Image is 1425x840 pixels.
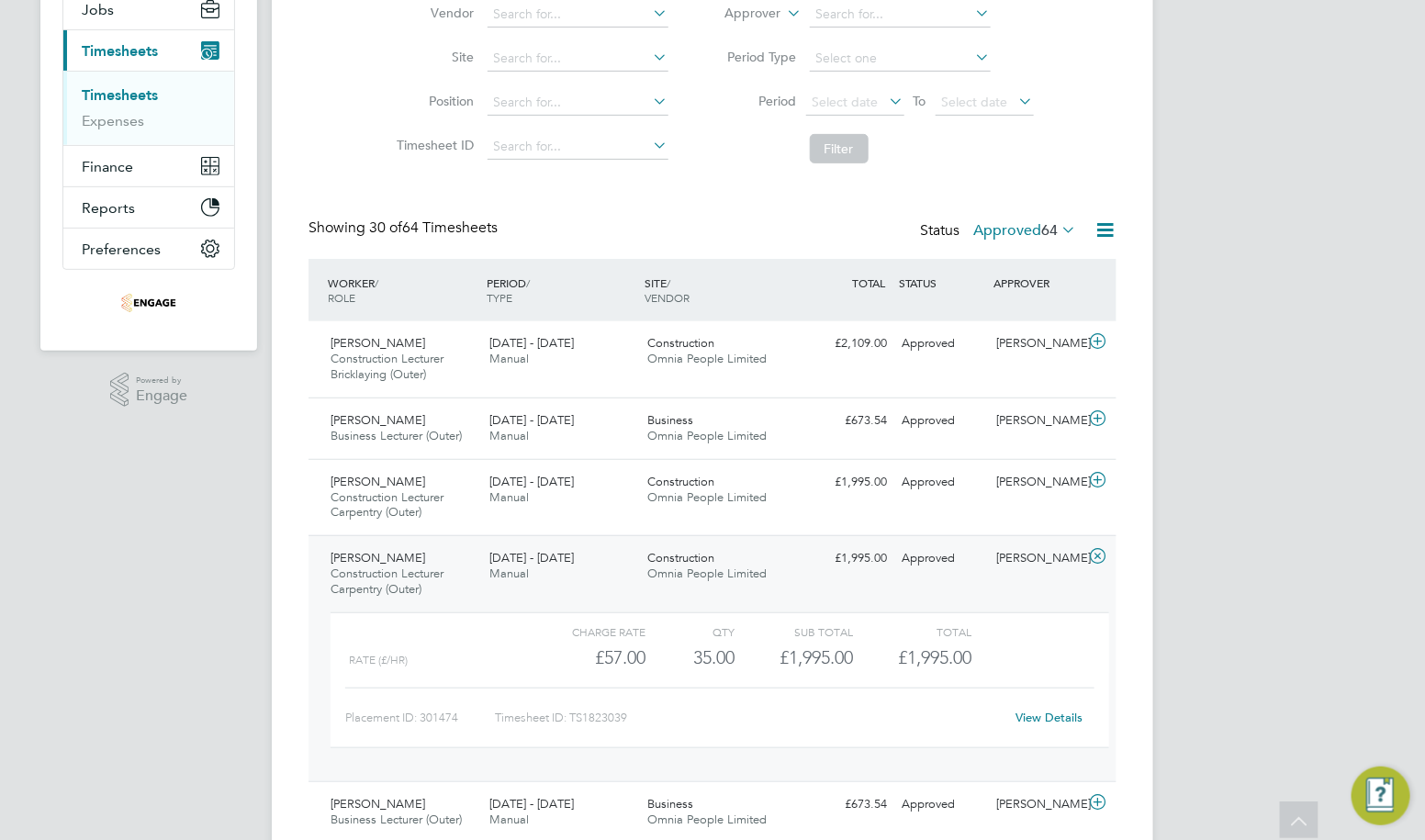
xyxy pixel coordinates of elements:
[853,621,971,643] div: Total
[331,550,425,566] span: [PERSON_NAME]
[894,329,990,359] div: Approved
[810,46,991,72] input: Select one
[973,221,1076,240] label: Approved
[799,543,894,574] div: £1,995.00
[714,93,797,109] label: Period
[648,566,768,581] span: Omnia People Limited
[648,335,715,351] span: Construction
[1041,221,1058,240] span: 64
[645,621,735,643] div: QTY
[1016,710,1083,725] a: View Details
[392,137,475,153] label: Timesheet ID
[852,275,885,290] span: TOTAL
[489,812,529,827] span: Manual
[82,86,158,104] a: Timesheets
[392,49,475,65] label: Site
[482,266,641,314] div: PERIOD
[82,112,144,129] a: Expenses
[487,290,512,305] span: TYPE
[799,467,894,498] div: £1,995.00
[488,90,668,116] input: Search for...
[810,134,869,163] button: Filter
[894,467,990,498] div: Approved
[648,412,694,428] span: Business
[331,351,443,382] span: Construction Lecturer Bricklaying (Outer)
[82,1,114,18] span: Jobs
[799,406,894,436] div: £673.54
[489,412,574,428] span: [DATE] - [DATE]
[1352,767,1410,825] button: Engage Resource Center
[82,199,135,217] span: Reports
[641,266,800,314] div: SITE
[526,275,530,290] span: /
[62,288,235,318] a: Go to home page
[331,489,443,521] span: Construction Lecturer Carpentry (Outer)
[648,796,694,812] span: Business
[920,218,1080,244] div: Status
[392,5,475,21] label: Vendor
[894,790,990,820] div: Approved
[110,373,188,408] a: Powered byEngage
[648,489,768,505] span: Omnia People Limited
[735,621,853,643] div: Sub Total
[63,146,234,186] button: Finance
[990,406,1085,436] div: [PERSON_NAME]
[369,218,498,237] span: 64 Timesheets
[527,643,645,673] div: £57.00
[810,2,991,28] input: Search for...
[63,187,234,228] button: Reports
[990,266,1085,299] div: APPROVER
[799,329,894,359] div: £2,109.00
[82,42,158,60] span: Timesheets
[648,550,715,566] span: Construction
[331,412,425,428] span: [PERSON_NAME]
[908,89,932,113] span: To
[894,266,990,299] div: STATUS
[489,474,574,489] span: [DATE] - [DATE]
[345,703,495,733] div: Placement ID: 301474
[714,49,797,65] label: Period Type
[645,643,735,673] div: 35.00
[488,46,668,72] input: Search for...
[488,2,668,28] input: Search for...
[488,134,668,160] input: Search for...
[990,790,1085,820] div: [PERSON_NAME]
[489,796,574,812] span: [DATE] - [DATE]
[489,489,529,505] span: Manual
[63,71,234,145] div: Timesheets
[136,388,187,404] span: Engage
[735,643,853,673] div: £1,995.00
[349,654,408,666] span: Rate (£/HR)
[136,373,187,388] span: Powered by
[489,351,529,366] span: Manual
[648,428,768,443] span: Omnia People Limited
[63,30,234,71] button: Timesheets
[990,543,1085,574] div: [PERSON_NAME]
[331,428,462,443] span: Business Lecturer (Outer)
[527,621,645,643] div: Charge rate
[648,351,768,366] span: Omnia People Limited
[331,796,425,812] span: [PERSON_NAME]
[489,550,574,566] span: [DATE] - [DATE]
[668,275,671,290] span: /
[82,158,133,175] span: Finance
[331,335,425,351] span: [PERSON_NAME]
[990,329,1085,359] div: [PERSON_NAME]
[489,428,529,443] span: Manual
[392,93,475,109] label: Position
[942,94,1008,110] span: Select date
[645,290,690,305] span: VENDOR
[990,467,1085,498] div: [PERSON_NAME]
[323,266,482,314] div: WORKER
[899,646,972,668] span: £1,995.00
[309,218,501,238] div: Showing
[489,335,574,351] span: [DATE] - [DATE]
[799,790,894,820] div: £673.54
[121,288,176,318] img: omniapeople-logo-retina.png
[331,812,462,827] span: Business Lecturer (Outer)
[648,812,768,827] span: Omnia People Limited
[894,543,990,574] div: Approved
[63,229,234,269] button: Preferences
[369,218,402,237] span: 30 of
[375,275,378,290] span: /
